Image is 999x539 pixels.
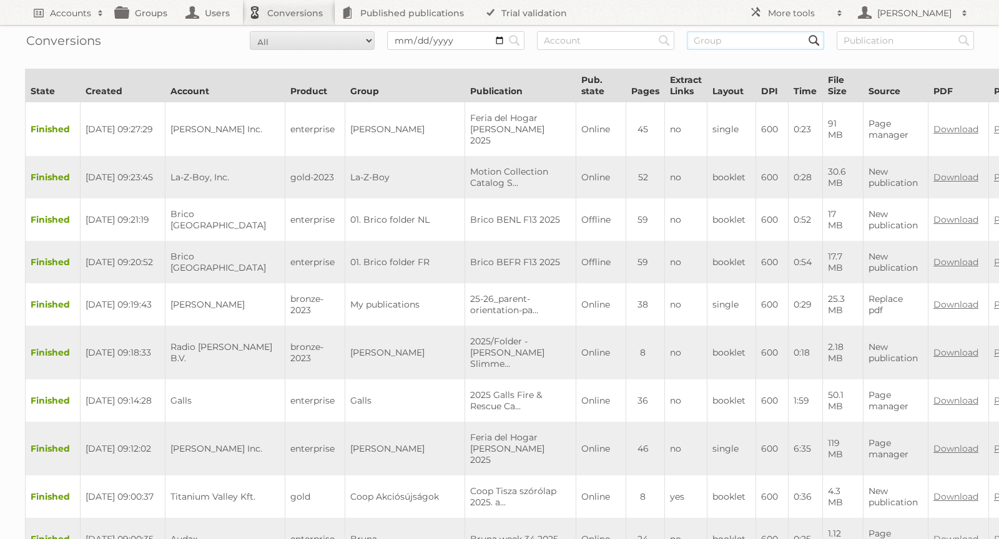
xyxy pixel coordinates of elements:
[823,102,864,157] td: 91 MB
[165,422,285,475] td: [PERSON_NAME] Inc.
[864,156,928,198] td: New publication
[789,283,823,326] td: 0:29
[345,102,465,157] td: [PERSON_NAME]
[655,31,674,50] input: Search
[26,283,81,326] td: Finished
[285,102,345,157] td: enterprise
[864,198,928,241] td: New publication
[823,69,864,102] th: File Size
[165,102,285,157] td: [PERSON_NAME] Inc.
[789,379,823,422] td: 1:59
[26,198,81,241] td: Finished
[345,69,465,102] th: Group
[465,69,576,102] th: Publication
[165,241,285,283] td: Brico [GEOGRAPHIC_DATA]
[86,172,153,183] span: [DATE] 09:23:45
[285,422,345,475] td: enterprise
[465,379,576,422] td: 2025 Galls Fire & Rescue Ca...
[789,326,823,379] td: 0:18
[707,475,756,518] td: booklet
[26,379,81,422] td: Finished
[933,214,978,225] a: Download
[86,214,149,225] span: [DATE] 09:21:19
[465,326,576,379] td: 2025/Folder - [PERSON_NAME] Slimme...
[165,283,285,326] td: [PERSON_NAME]
[26,102,81,157] td: Finished
[823,475,864,518] td: 4.3 MB
[626,326,665,379] td: 8
[86,124,153,135] span: [DATE] 09:27:29
[576,198,626,241] td: Offline
[756,69,789,102] th: DPI
[707,379,756,422] td: booklet
[26,475,81,518] td: Finished
[576,69,626,102] th: Pub. state
[789,69,823,102] th: Time
[928,69,989,102] th: PDF
[768,7,830,19] h2: More tools
[933,299,978,310] a: Download
[26,156,81,198] td: Finished
[576,422,626,475] td: Online
[823,198,864,241] td: 17 MB
[665,69,707,102] th: Extract Links
[285,241,345,283] td: enterprise
[165,475,285,518] td: Titanium Valley Kft.
[933,256,978,268] a: Download
[26,69,81,102] th: State
[86,395,152,406] span: [DATE] 09:14:28
[789,422,823,475] td: 6:35
[933,491,978,502] a: Download
[687,31,824,50] input: Group
[756,156,789,198] td: 600
[576,241,626,283] td: Offline
[626,379,665,422] td: 36
[285,283,345,326] td: bronze-2023
[465,102,576,157] td: Feria del Hogar [PERSON_NAME] 2025
[707,198,756,241] td: booklet
[665,422,707,475] td: no
[86,299,152,310] span: [DATE] 09:19:43
[823,422,864,475] td: 119 MB
[756,422,789,475] td: 600
[285,475,345,518] td: gold
[756,379,789,422] td: 600
[874,7,955,19] h2: [PERSON_NAME]
[864,241,928,283] td: New publication
[465,241,576,283] td: Brico BEFR F13 2025
[707,156,756,198] td: booklet
[576,283,626,326] td: Online
[864,326,928,379] td: New publication
[285,156,345,198] td: gold-2023
[345,156,465,198] td: La-Z-Boy
[864,69,928,102] th: Source
[387,31,524,50] input: Date
[465,198,576,241] td: Brico BENL F13 2025
[165,379,285,422] td: Galls
[665,283,707,326] td: no
[933,395,978,406] a: Download
[789,198,823,241] td: 0:52
[756,102,789,157] td: 600
[576,379,626,422] td: Online
[789,102,823,157] td: 0:23
[285,379,345,422] td: enterprise
[756,283,789,326] td: 600
[707,422,756,475] td: single
[823,379,864,422] td: 50.1 MB
[756,241,789,283] td: 600
[789,475,823,518] td: 0:36
[537,31,674,50] input: Account
[789,156,823,198] td: 0:28
[626,475,665,518] td: 8
[933,172,978,183] a: Download
[345,283,465,326] td: My publications
[465,283,576,326] td: 25-26_parent-orientation-pa...
[864,422,928,475] td: Page manager
[576,156,626,198] td: Online
[165,69,285,102] th: Account
[465,156,576,198] td: Motion Collection Catalog S...
[86,347,151,358] span: [DATE] 09:18:33
[665,379,707,422] td: no
[465,422,576,475] td: Feria del Hogar [PERSON_NAME] 2025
